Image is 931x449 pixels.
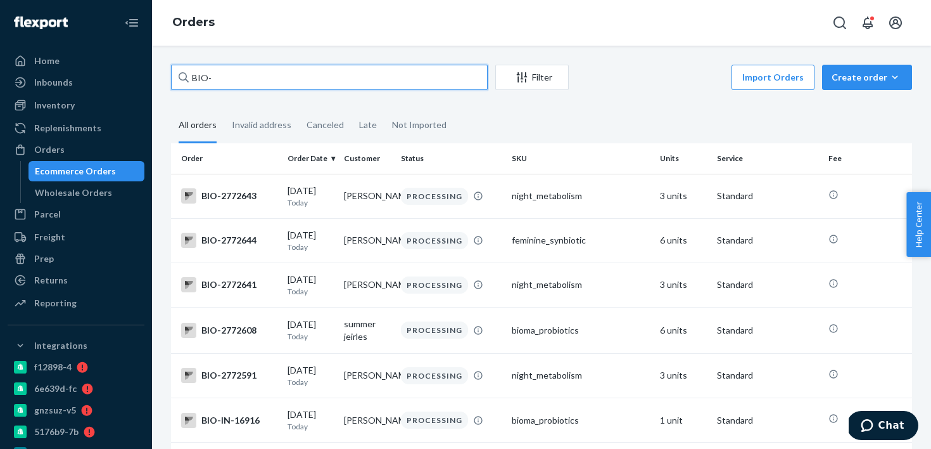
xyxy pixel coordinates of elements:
iframe: Opens a widget where you can chat to one of our agents [849,411,918,443]
p: Today [288,197,334,208]
th: Units [655,143,712,174]
td: 6 units [655,218,712,263]
a: 6e639d-fc [8,379,144,399]
a: Replenishments [8,118,144,138]
button: Integrations [8,335,144,356]
div: Not Imported [392,108,446,141]
div: [DATE] [288,229,334,252]
th: Order Date [282,143,339,174]
div: PROCESSING [401,232,468,249]
button: Filter [495,65,569,90]
div: BIO-2772643 [181,188,277,204]
p: Standard [717,369,818,382]
div: All orders [179,108,217,143]
img: Flexport logo [14,16,68,29]
div: PROCESSING [401,412,468,429]
ol: breadcrumbs [162,4,225,41]
p: Standard [717,414,818,427]
a: Prep [8,249,144,269]
td: [PERSON_NAME] [339,353,396,398]
button: Open Search Box [827,10,852,36]
td: 1 unit [655,398,712,443]
th: Order [171,143,282,174]
button: Close Navigation [119,10,144,36]
div: [DATE] [288,318,334,342]
a: Orders [8,140,144,160]
a: Inbounds [8,72,144,93]
p: Standard [717,190,818,202]
div: BIO-2772644 [181,233,277,248]
div: Create order [832,71,902,84]
a: Orders [172,15,215,29]
div: bioma_probiotics [512,324,650,337]
a: f12898-4 [8,357,144,377]
div: gnzsuz-v5 [34,404,76,417]
div: Inventory [34,99,75,112]
a: Ecommerce Orders [28,161,145,181]
div: Parcel [34,208,61,221]
p: Standard [717,324,818,337]
div: night_metabolism [512,190,650,202]
th: Status [396,143,507,174]
div: Integrations [34,339,87,352]
div: [DATE] [288,185,334,208]
div: night_metabolism [512,369,650,382]
div: Inbounds [34,76,73,89]
div: Prep [34,252,54,265]
div: BIO-2772591 [181,368,277,383]
div: PROCESSING [401,188,468,205]
a: Inventory [8,95,144,115]
div: Reporting [34,297,77,309]
div: feminine_synbiotic [512,234,650,247]
th: Fee [823,143,912,174]
div: Ecommerce Orders [35,165,116,178]
button: Help Center [906,192,931,257]
a: Returns [8,270,144,290]
div: Wholesale Orders [35,186,112,199]
button: Create order [822,65,912,90]
td: summer jeirles [339,307,396,353]
p: Standard [717,234,818,247]
button: Import Orders [731,65,814,90]
a: Wholesale Orders [28,183,145,203]
div: Orders [34,143,65,156]
div: PROCESSING [401,367,468,384]
div: Invalid address [232,108,291,141]
a: 5176b9-7b [8,422,144,442]
p: Standard [717,278,818,291]
div: night_metabolism [512,278,650,291]
td: 3 units [655,174,712,218]
p: Today [288,421,334,432]
div: BIO-IN-16916 [181,413,277,428]
div: 5176b9-7b [34,426,79,438]
div: bioma_probiotics [512,414,650,427]
div: PROCESSING [401,277,468,294]
div: PROCESSING [401,322,468,339]
td: 3 units [655,353,712,398]
div: Freight [34,231,65,244]
td: [PERSON_NAME] [339,218,396,263]
p: Today [288,242,334,252]
td: [PERSON_NAME] [339,174,396,218]
td: 6 units [655,307,712,353]
div: Customer [344,153,391,164]
a: Reporting [8,293,144,313]
div: Filter [496,71,568,84]
td: [PERSON_NAME] [339,263,396,307]
th: Service [712,143,823,174]
a: Parcel [8,204,144,224]
p: Today [288,286,334,297]
div: Canceled [307,108,344,141]
p: Today [288,331,334,342]
a: Home [8,51,144,71]
div: BIO-2772608 [181,323,277,338]
th: SKU [507,143,655,174]
div: [DATE] [288,408,334,432]
div: Replenishments [34,122,101,134]
div: Returns [34,274,68,287]
input: Search orders [171,65,488,90]
div: 6e639d-fc [34,382,77,395]
div: f12898-4 [34,361,72,374]
div: BIO-2772641 [181,277,277,292]
td: [PERSON_NAME] [339,398,396,443]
